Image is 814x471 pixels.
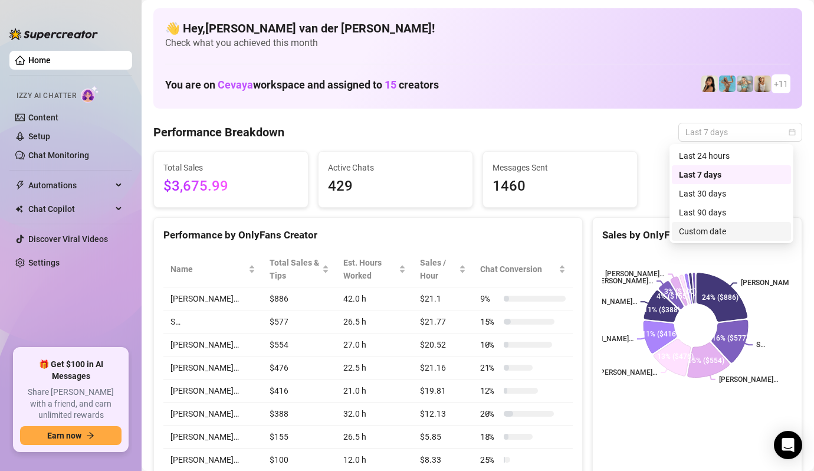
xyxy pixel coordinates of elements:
[163,380,262,403] td: [PERSON_NAME]…
[336,310,413,333] td: 26.5 h
[336,287,413,310] td: 42.0 h
[343,256,396,282] div: Est. Hours Worked
[328,175,463,198] span: 429
[262,333,336,356] td: $554
[163,227,573,243] div: Performance by OnlyFans Creator
[262,251,336,287] th: Total Sales & Tips
[218,78,253,91] span: Cevaya
[679,168,784,181] div: Last 7 days
[679,149,784,162] div: Last 24 hours
[754,76,771,92] img: Megan
[163,403,262,426] td: [PERSON_NAME]…
[163,161,298,174] span: Total Sales
[774,431,802,459] div: Open Intercom Messenger
[719,76,736,92] img: Dominis
[672,165,791,184] div: Last 7 days
[262,426,336,449] td: $155
[262,356,336,380] td: $476
[385,78,396,91] span: 15
[602,227,792,243] div: Sales by OnlyFans Creator
[328,161,463,174] span: Active Chats
[493,161,628,174] span: Messages Sent
[679,206,784,219] div: Last 90 days
[480,407,499,420] span: 20 %
[15,181,25,190] span: thunderbolt
[28,176,112,195] span: Automations
[336,426,413,449] td: 26.5 h
[741,279,800,287] text: [PERSON_NAME]…
[672,184,791,203] div: Last 30 days
[789,129,796,136] span: calendar
[413,310,473,333] td: $21.77
[20,359,122,382] span: 🎁 Get $100 in AI Messages
[480,384,499,397] span: 12 %
[262,403,336,426] td: $388
[578,297,637,306] text: [PERSON_NAME]…
[262,287,336,310] td: $886
[81,86,99,103] img: AI Chatter
[163,356,262,380] td: [PERSON_NAME]…
[493,175,628,198] span: 1460
[480,292,499,305] span: 9 %
[163,333,262,356] td: [PERSON_NAME]…
[413,251,473,287] th: Sales / Hour
[756,341,765,349] text: S…
[165,37,790,50] span: Check what you achieved this month
[413,403,473,426] td: $12.13
[413,287,473,310] td: $21.1
[165,78,439,91] h1: You are on workspace and assigned to creators
[575,335,634,344] text: [PERSON_NAME]…
[86,431,94,440] span: arrow-right
[170,263,246,276] span: Name
[672,203,791,222] div: Last 90 days
[28,151,89,160] a: Chat Monitoring
[480,315,499,328] span: 15 %
[165,20,790,37] h4: 👋 Hey, [PERSON_NAME] van der [PERSON_NAME] !
[594,277,653,286] text: [PERSON_NAME]…
[336,356,413,380] td: 22.5 h
[28,199,112,218] span: Chat Copilot
[737,76,753,92] img: Olivia
[20,426,122,445] button: Earn nowarrow-right
[336,380,413,403] td: 21.0 h
[28,234,108,244] a: Discover Viral Videos
[163,426,262,449] td: [PERSON_NAME]…
[413,380,473,403] td: $19.81
[473,251,573,287] th: Chat Conversion
[672,146,791,165] div: Last 24 hours
[15,205,23,213] img: Chat Copilot
[480,361,499,374] span: 21 %
[17,90,76,102] span: Izzy AI Chatter
[413,426,473,449] td: $5.85
[9,28,98,40] img: logo-BBDzfeDw.svg
[679,187,784,200] div: Last 30 days
[336,403,413,426] td: 32.0 h
[163,310,262,333] td: S…
[701,76,718,92] img: Tokyo
[480,430,499,443] span: 18 %
[270,256,320,282] span: Total Sales & Tips
[420,256,457,282] span: Sales / Hour
[480,453,499,466] span: 25 %
[28,132,50,141] a: Setup
[413,356,473,380] td: $21.16
[20,387,122,421] span: Share [PERSON_NAME] with a friend, and earn unlimited rewards
[28,113,58,122] a: Content
[163,175,298,198] span: $3,675.99
[685,123,795,141] span: Last 7 days
[47,431,81,440] span: Earn now
[480,263,556,276] span: Chat Conversion
[413,333,473,356] td: $20.52
[336,333,413,356] td: 27.0 h
[153,124,284,140] h4: Performance Breakdown
[262,310,336,333] td: $577
[262,380,336,403] td: $416
[719,375,778,384] text: [PERSON_NAME]…
[163,287,262,310] td: [PERSON_NAME]…
[679,225,784,238] div: Custom date
[672,222,791,241] div: Custom date
[598,368,657,377] text: [PERSON_NAME]…
[480,338,499,351] span: 10 %
[774,77,788,90] span: + 11
[163,251,262,287] th: Name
